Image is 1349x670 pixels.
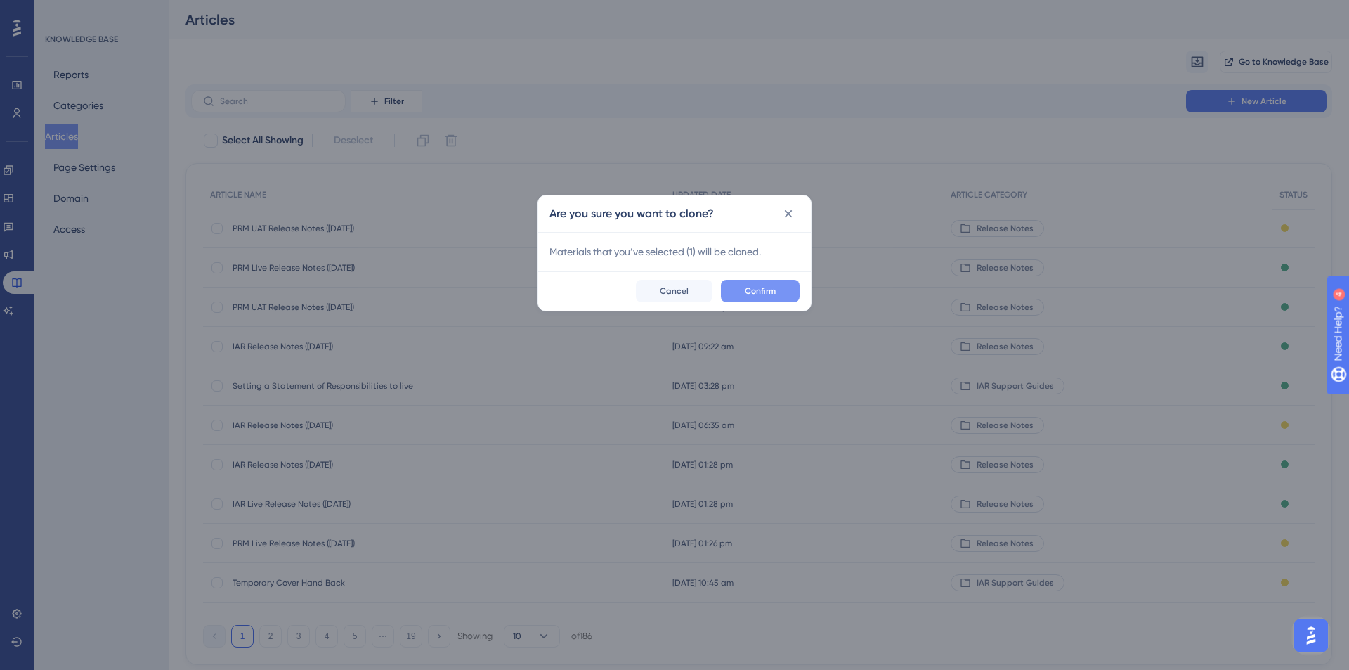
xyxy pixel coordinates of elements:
span: Confirm [745,285,776,297]
span: Need Help? [33,4,88,20]
span: Materials that you’ve selected ( 1 ) will be cloned. [549,243,800,260]
div: 4 [98,7,102,18]
h2: Are you sure you want to clone? [549,205,714,222]
iframe: UserGuiding AI Assistant Launcher [1290,614,1332,657]
span: Cancel [660,285,689,297]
